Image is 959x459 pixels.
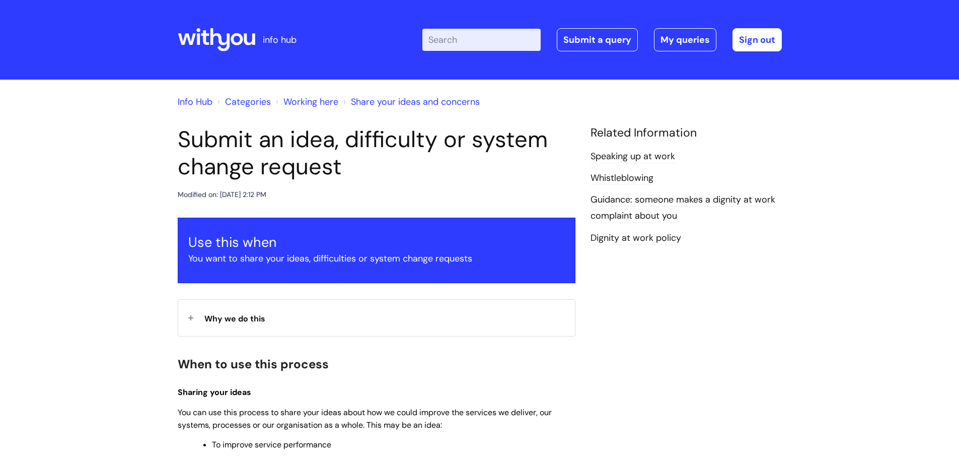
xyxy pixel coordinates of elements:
[273,94,338,110] li: Working here
[188,234,565,250] h3: Use this when
[204,313,265,324] span: Why we do this
[178,387,251,398] span: Sharing your ideas
[188,250,565,267] p: You want to share your ideas, difficulties or system change requests
[591,232,681,245] a: Dignity at work policy
[178,188,266,201] div: Modified on: [DATE] 2:12 PM
[178,96,212,108] a: Info Hub
[654,28,716,51] a: My queries
[212,439,331,450] span: To improve service performance
[351,96,480,108] a: Share your ideas and concerns
[341,94,480,110] li: Share your ideas and concerns
[557,28,638,51] a: Submit a query
[732,28,782,51] a: Sign out
[422,29,541,51] input: Search
[422,28,782,51] div: | -
[263,32,297,48] p: info hub
[591,126,782,140] h4: Related Information
[591,150,675,163] a: Speaking up at work
[591,172,653,185] a: Whistleblowing
[178,356,329,372] span: When to use this process
[283,96,338,108] a: Working here
[591,193,775,223] a: Guidance: someone makes a dignity at work complaint about you
[225,96,271,108] a: Categories
[178,407,552,430] span: You can use this process to share your ideas about how we could improve the services we deliver, ...
[178,126,575,180] h1: Submit an idea, difficulty or system change request
[215,94,271,110] li: Solution home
